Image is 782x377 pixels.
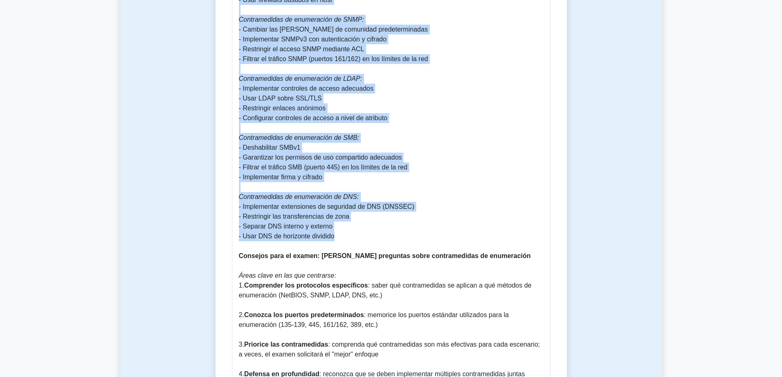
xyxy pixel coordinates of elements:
[239,282,244,289] font: 1.
[239,36,387,43] font: - Implementar SNMPv3 con autenticación y cifrado
[239,114,388,121] font: - Configurar controles de acceso a nivel de atributo
[239,16,364,23] font: Contramedidas de enumeración de SNMP:
[239,144,300,151] font: - Deshabilitar SMBv1
[239,55,428,62] font: - Filtrar el tráfico SNMP (puertos 161/162) en los límites de la red
[239,75,362,82] font: Contramedidas de enumeración de LDAP:
[239,203,415,210] font: - Implementar extensiones de seguridad de DNS (DNSSEC)
[239,233,335,240] font: - Usar DNS de horizonte dividido
[244,311,364,318] font: Conozca los puertos predeterminados
[239,174,323,181] font: - Implementar firma y cifrado
[239,341,540,358] font: : comprenda qué contramedidas son más efectivas para cada escenario; a veces, el examen solicitar...
[239,46,365,53] font: - Restringir el acceso SNMP mediante ACL
[239,282,532,299] font: : saber qué contramedidas se aplican a qué métodos de enumeración (NetBIOS, SNMP, LDAP, DNS, etc.)
[239,154,402,161] font: - Garantizar los permisos de uso compartido adecuados
[239,105,326,112] font: - Restringir enlaces anónimos
[239,85,374,92] font: - Implementar controles de acceso adecuados
[244,341,328,348] font: Priorice las contramedidas
[239,272,336,279] font: Áreas clave en las que centrarse:
[239,164,408,171] font: - Filtrar el tráfico SMB (puerto 445) en los límites de la red
[239,134,360,141] font: Contramedidas de enumeración de SMB:
[239,95,322,102] font: - Usar LDAP sobre SSL/TLS
[239,26,428,33] font: - Cambiar las [PERSON_NAME] de comunidad predeterminadas
[239,311,244,318] font: 2.
[239,252,531,259] font: Consejos para el examen: [PERSON_NAME] preguntas sobre contramedidas de enumeración
[239,311,509,328] font: : memorice los puertos estándar utilizados para la enumeración (135-139, 445, 161/162, 389, etc.)
[239,213,349,220] font: - Restringir las transferencias de zona
[239,341,244,348] font: 3.
[239,193,359,200] font: Contramedidas de enumeración de DNS:
[239,223,333,230] font: - Separar DNS interno y externo
[244,282,368,289] font: Comprender los protocolos específicos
